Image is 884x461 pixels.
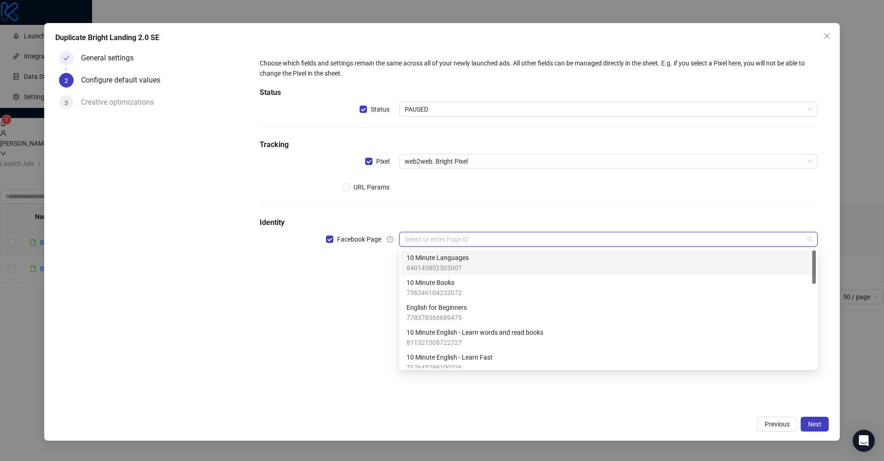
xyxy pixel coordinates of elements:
[820,29,834,43] button: Close
[407,302,467,313] span: English for Beginners
[401,325,816,350] div: 10 Minute English - Learn words and read books
[401,250,816,275] div: 10 Minute Languages
[407,253,469,263] span: 10 Minute Languages
[801,417,829,431] button: Next
[333,234,385,244] span: Facebook Page
[808,420,821,428] span: Next
[823,32,831,40] span: close
[407,362,493,372] span: 717645298100226
[401,275,816,300] div: 10 Minute Books
[81,95,161,110] div: Creative optimizations
[407,278,462,288] span: 10 Minute Books
[407,327,543,337] span: 10 Minute English - Learn words and read books
[367,104,393,114] span: Status
[372,156,393,166] span: Pixel
[407,263,469,273] span: 840145802505007
[63,55,70,61] span: check
[401,300,816,325] div: English for Beginners
[407,352,493,362] span: 10 Minute English - Learn Fast
[55,32,829,43] div: Duplicate Bright Landing 2.0 SE
[260,139,818,150] h5: Tracking
[81,51,141,65] div: General settings
[260,87,818,98] h5: Status
[64,77,68,84] span: 2
[407,337,543,348] span: 811321508722727
[260,217,818,228] h5: Identity
[260,58,818,78] div: Choose which fields and settings remain the same across all of your newly launched ads. All other...
[350,182,393,192] span: URL Params
[407,313,467,323] span: 778378368689475
[407,288,462,298] span: 756346104232072
[401,350,816,375] div: 10 Minute English - Learn Fast
[757,417,797,431] button: Previous
[853,430,875,452] div: Open Intercom Messenger
[64,99,68,106] span: 3
[387,236,393,242] span: question-circle
[81,73,168,88] div: Configure default values
[405,102,812,116] span: PAUSED
[405,154,812,168] span: web2web. Bright Pixel
[765,420,790,428] span: Previous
